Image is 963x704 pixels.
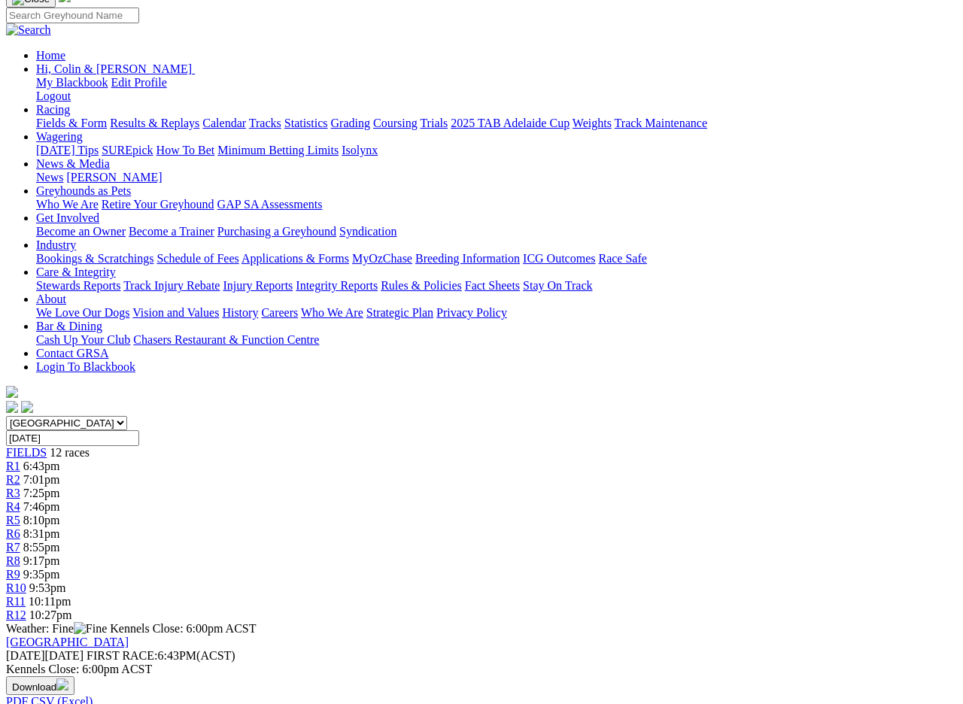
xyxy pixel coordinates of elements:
a: Schedule of Fees [156,252,238,265]
a: Wagering [36,130,83,143]
a: Vision and Values [132,306,219,319]
span: Hi, Colin & [PERSON_NAME] [36,62,192,75]
img: Search [6,23,51,37]
a: Greyhounds as Pets [36,184,131,197]
a: R9 [6,568,20,581]
a: [DATE] Tips [36,144,99,156]
a: FIELDS [6,446,47,459]
span: 8:10pm [23,514,60,526]
span: 12 races [50,446,90,459]
a: Contact GRSA [36,347,108,360]
a: R5 [6,514,20,526]
a: We Love Our Dogs [36,306,129,319]
a: R7 [6,541,20,554]
div: Get Involved [36,225,957,238]
a: Track Injury Rebate [123,279,220,292]
a: Edit Profile [111,76,167,89]
a: Statistics [284,117,328,129]
a: R6 [6,527,20,540]
span: 9:53pm [29,581,66,594]
div: Care & Integrity [36,279,957,293]
div: About [36,306,957,320]
a: Become a Trainer [129,225,214,238]
a: Login To Blackbook [36,360,135,373]
span: 8:31pm [23,527,60,540]
a: History [222,306,258,319]
a: Hi, Colin & [PERSON_NAME] [36,62,195,75]
a: Home [36,49,65,62]
a: SUREpick [102,144,153,156]
a: Bar & Dining [36,320,102,332]
span: [DATE] [6,649,45,662]
a: Calendar [202,117,246,129]
div: Wagering [36,144,957,157]
a: Care & Integrity [36,266,116,278]
span: 6:43pm [23,460,60,472]
button: Download [6,676,74,695]
span: R12 [6,608,26,621]
a: Integrity Reports [296,279,378,292]
a: 2025 TAB Adelaide Cup [451,117,570,129]
a: Retire Your Greyhound [102,198,214,211]
a: Tracks [249,117,281,129]
a: News [36,171,63,184]
a: [PERSON_NAME] [66,171,162,184]
a: Strategic Plan [366,306,433,319]
a: GAP SA Assessments [217,198,323,211]
span: 9:35pm [23,568,60,581]
a: R3 [6,487,20,499]
span: 7:25pm [23,487,60,499]
a: Stewards Reports [36,279,120,292]
a: Who We Are [36,198,99,211]
a: Applications & Forms [242,252,349,265]
div: Bar & Dining [36,333,957,347]
a: R11 [6,595,26,608]
span: [DATE] [6,649,84,662]
a: Fields & Form [36,117,107,129]
img: twitter.svg [21,401,33,413]
a: R8 [6,554,20,567]
a: Become an Owner [36,225,126,238]
img: facebook.svg [6,401,18,413]
a: Who We Are [301,306,363,319]
a: Industry [36,238,76,251]
a: News & Media [36,157,110,170]
span: 6:43PM(ACST) [87,649,235,662]
span: 10:27pm [29,608,72,621]
a: Track Maintenance [615,117,707,129]
a: Racing [36,103,70,116]
a: Rules & Policies [381,279,462,292]
input: Search [6,8,139,23]
a: My Blackbook [36,76,108,89]
a: MyOzChase [352,252,412,265]
a: Weights [573,117,612,129]
a: R10 [6,581,26,594]
a: Chasers Restaurant & Function Centre [133,333,319,346]
img: download.svg [56,678,68,690]
div: Hi, Colin & [PERSON_NAME] [36,76,957,103]
a: Race Safe [598,252,646,265]
span: Weather: Fine [6,622,110,635]
a: R4 [6,500,20,513]
span: 7:46pm [23,500,60,513]
div: Kennels Close: 6:00pm ACST [6,663,957,676]
a: Privacy Policy [436,306,507,319]
span: 8:55pm [23,541,60,554]
span: Kennels Close: 6:00pm ACST [110,622,256,635]
span: R1 [6,460,20,472]
input: Select date [6,430,139,446]
img: logo-grsa-white.png [6,386,18,398]
a: Results & Replays [110,117,199,129]
a: Cash Up Your Club [36,333,130,346]
a: R2 [6,473,20,486]
span: FIRST RACE: [87,649,157,662]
